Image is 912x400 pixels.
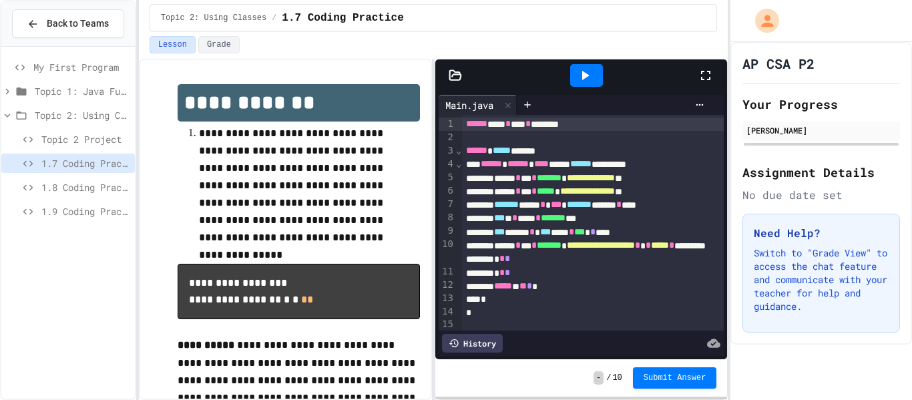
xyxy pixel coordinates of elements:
span: Submit Answer [644,373,706,383]
div: 9 [439,224,455,238]
h2: Assignment Details [742,163,900,182]
button: Back to Teams [12,9,124,38]
div: 13 [439,292,455,305]
span: Topic 2: Using Classes [35,108,130,122]
div: 2 [439,131,455,144]
span: Fold line [455,158,462,169]
div: 6 [439,184,455,198]
div: My Account [741,5,782,36]
div: [PERSON_NAME] [746,124,896,136]
span: 1.7 Coding Practice [41,156,130,170]
span: 10 [612,373,622,383]
div: History [442,334,503,353]
button: Lesson [150,36,196,53]
h1: AP CSA P2 [742,54,815,73]
div: 7 [439,198,455,211]
div: 10 [439,238,455,264]
span: Topic 1: Java Fundamentals [35,84,130,98]
button: Grade [198,36,240,53]
span: - [594,371,604,385]
h2: Your Progress [742,95,900,114]
div: No due date set [742,187,900,203]
div: 3 [439,144,455,158]
span: 1.7 Coding Practice [282,10,403,26]
span: Topic 2: Using Classes [161,13,266,23]
span: 1.9 Coding Practice [41,204,130,218]
span: / [272,13,276,23]
div: 12 [439,278,455,292]
div: Main.java [439,98,500,112]
div: 14 [439,305,455,319]
span: 1.8 Coding Practice [41,180,130,194]
span: My First Program [33,60,130,74]
div: Main.java [439,95,517,115]
div: 8 [439,211,455,224]
button: Submit Answer [633,367,717,389]
p: Switch to "Grade View" to access the chat feature and communicate with your teacher for help and ... [754,246,889,313]
div: 5 [439,171,455,184]
div: 1 [439,118,455,131]
div: 15 [439,318,455,331]
span: / [606,373,611,383]
span: Back to Teams [47,17,109,31]
h3: Need Help? [754,225,889,241]
span: Topic 2 Project [41,132,130,146]
div: 11 [439,265,455,278]
div: 4 [439,158,455,171]
span: Fold line [455,145,462,156]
